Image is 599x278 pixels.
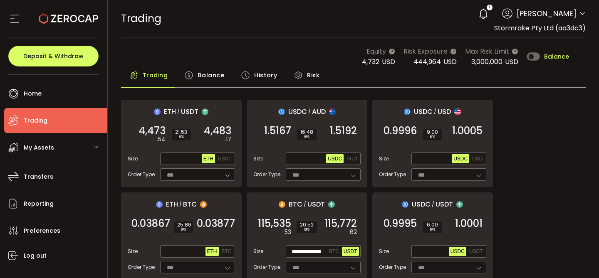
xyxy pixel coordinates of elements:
img: btc_portfolio.svg [200,201,207,208]
span: USDT [436,199,453,209]
em: / [308,108,311,116]
img: usdt_portfolio.svg [328,201,335,208]
em: / [434,108,436,116]
span: Home [24,88,42,100]
span: ETH [166,199,178,209]
span: USDC [453,156,468,162]
em: / [432,201,434,208]
span: Order Type [128,171,155,178]
button: USDC [452,154,469,163]
span: AUD [312,106,326,117]
span: USDC [328,156,342,162]
em: / [179,201,182,208]
span: 16.48 [300,130,313,135]
span: Equity [366,46,386,57]
span: 1.0005 [452,127,483,135]
span: 444,964 [413,57,441,66]
span: USD [382,57,395,66]
span: USD [443,57,457,66]
span: USDC [450,248,465,254]
span: Size [128,155,138,162]
span: 0.03877 [197,219,235,228]
img: usdc_portfolio.svg [402,201,408,208]
span: 6.00 [426,222,439,227]
i: BPS [300,227,314,232]
span: 25.86 [177,222,190,227]
span: 4,732 [362,57,379,66]
span: [PERSON_NAME] [517,8,577,19]
span: Transfers [24,171,53,183]
span: Size [379,155,389,162]
span: ETH [203,156,213,162]
span: AUD [347,156,357,162]
span: USDT [218,156,232,162]
span: USDT [307,199,325,209]
span: USDC [288,106,307,117]
span: ETH [207,248,217,254]
img: aud_portfolio.svg [329,108,336,115]
span: 0.03867 [131,219,170,228]
span: 0.9996 [384,127,417,135]
img: usdc_portfolio.svg [404,108,411,115]
span: Size [379,248,389,255]
img: usdt_portfolio.svg [456,201,463,208]
span: Max Risk Limit [465,46,509,57]
span: Trading [143,67,168,84]
span: 3,000,000 [471,57,502,66]
span: 20.52 [300,222,314,227]
button: AUD [345,154,359,163]
span: Risk [307,67,319,84]
span: Stormrake Pty Ltd (aa3dc3) [494,23,586,33]
em: / [177,108,180,116]
button: USDC [326,154,344,163]
span: 4,483 [204,127,231,135]
i: BPS [426,135,439,140]
button: Deposit & Withdraw [8,46,99,66]
button: USDT [216,154,233,163]
span: 115,535 [258,219,291,228]
span: BTC [222,248,232,254]
span: Order Type [253,171,280,178]
i: BPS [300,135,313,140]
em: .54 [157,135,166,144]
i: BPS [175,135,188,140]
span: My Assets [24,142,54,154]
span: Risk Exposure [403,46,448,57]
span: USD [438,106,451,117]
span: 1.5167 [264,127,291,135]
span: Order Type [379,263,406,271]
span: 1 [489,5,490,10]
span: History [254,67,277,84]
span: Order Type [379,171,406,178]
span: Trading [24,115,47,127]
button: ETH [202,154,215,163]
em: .62 [349,228,357,236]
em: .17 [225,135,231,144]
em: / [304,201,306,208]
span: BTC [289,199,302,209]
span: USDT [344,248,357,254]
span: Preferences [24,225,60,237]
span: Trading [121,11,161,26]
img: usd_portfolio.svg [454,108,461,115]
iframe: Chat Widget [557,238,599,278]
span: Size [253,155,263,162]
span: 4,473 [139,127,166,135]
button: ETH [205,247,219,256]
span: Order Type [128,263,155,271]
span: Deposit & Withdraw [23,53,84,59]
img: btc_portfolio.svg [279,201,285,208]
span: 9.00 [426,130,439,135]
span: BTC [183,199,197,209]
span: 115,772 [324,219,357,228]
span: Size [128,248,138,255]
em: .53 [283,228,291,236]
span: USDC [414,106,433,117]
img: eth_portfolio.svg [156,201,163,208]
i: BPS [426,227,439,232]
span: Order Type [253,263,280,271]
button: BTC [327,247,341,256]
span: USD [472,156,483,162]
span: 1.0001 [455,219,483,228]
